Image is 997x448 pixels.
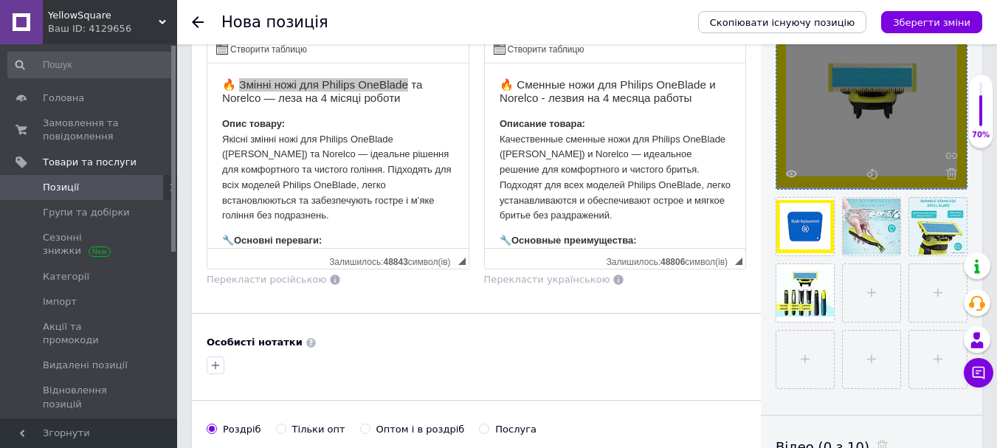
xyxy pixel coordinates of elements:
[43,384,137,410] span: Відновлення позицій
[495,423,537,436] div: Послуга
[964,358,993,387] button: Чат з покупцем
[43,295,77,309] span: Імпорт
[207,337,303,348] b: Особисті нотатки
[43,231,137,258] span: Сезонні знижки
[15,53,246,161] p: Качественные сменные ножи для Philips OneBlade ([PERSON_NAME]) и Norelco — идеальное решение для ...
[192,16,204,28] div: Повернутися назад
[7,52,174,78] input: Пошук
[329,253,458,267] div: Кiлькiсть символiв
[485,63,746,248] iframe: Редактор, 00E9E85F-FF75-4A87-BFEC-EF6C20CF1A88
[376,423,465,436] div: Оптом і в роздріб
[214,41,309,57] a: Створити таблицю
[207,274,326,285] span: Перекласти російською
[458,258,466,265] span: Потягніть для зміни розмірів
[43,206,130,219] span: Групи та добірки
[48,9,159,22] span: YellowSquare
[15,55,100,66] strong: Описание товара:
[221,13,328,31] h1: Нова позиція
[43,320,137,347] span: Акції та промокоди
[223,423,261,436] div: Роздріб
[881,11,982,33] button: Зберегти зміни
[15,170,246,185] p: 🔧
[43,359,128,372] span: Видалені позиції
[48,22,177,35] div: Ваш ID: 4129656
[27,171,114,182] strong: Основні переваги:
[383,257,407,267] span: 48843
[228,44,307,56] span: Створити таблицю
[893,17,970,28] i: Зберегти зміни
[506,44,584,56] span: Створити таблицю
[660,257,685,267] span: 48806
[27,171,152,182] strong: Основные преимущества:
[43,117,137,143] span: Замовлення та повідомлення
[15,15,246,42] h3: 🔥 Сменные ножи для Philips OneBlade и Norelco - лезвия на 4 месяца работы
[968,74,993,148] div: 70% Якість заповнення
[491,41,587,57] a: Створити таблицю
[207,63,469,248] iframe: Редактор, 858430A3-1FAD-48BE-A072-F29B18517616
[15,15,246,42] h3: 🔥 Змінні ножі для Philips OneBlade та Norelco — леза на 4 місяці роботи
[710,17,855,28] span: Скопіювати існуючу позицію
[43,92,84,105] span: Головна
[292,423,345,436] div: Тільки опт
[43,181,79,194] span: Позиції
[969,130,993,140] div: 70%
[607,253,735,267] div: Кiлькiсть символiв
[484,274,610,285] span: Перекласти українською
[15,53,246,161] p: Якісні змінні ножі для Philips OneBlade ([PERSON_NAME]) та Norelco — ідеальне рішення для комфорт...
[735,258,742,265] span: Потягніть для зміни розмірів
[15,55,77,66] strong: Опис товару:
[43,156,137,169] span: Товари та послуги
[698,11,866,33] button: Скопіювати існуючу позицію
[43,270,89,283] span: Категорії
